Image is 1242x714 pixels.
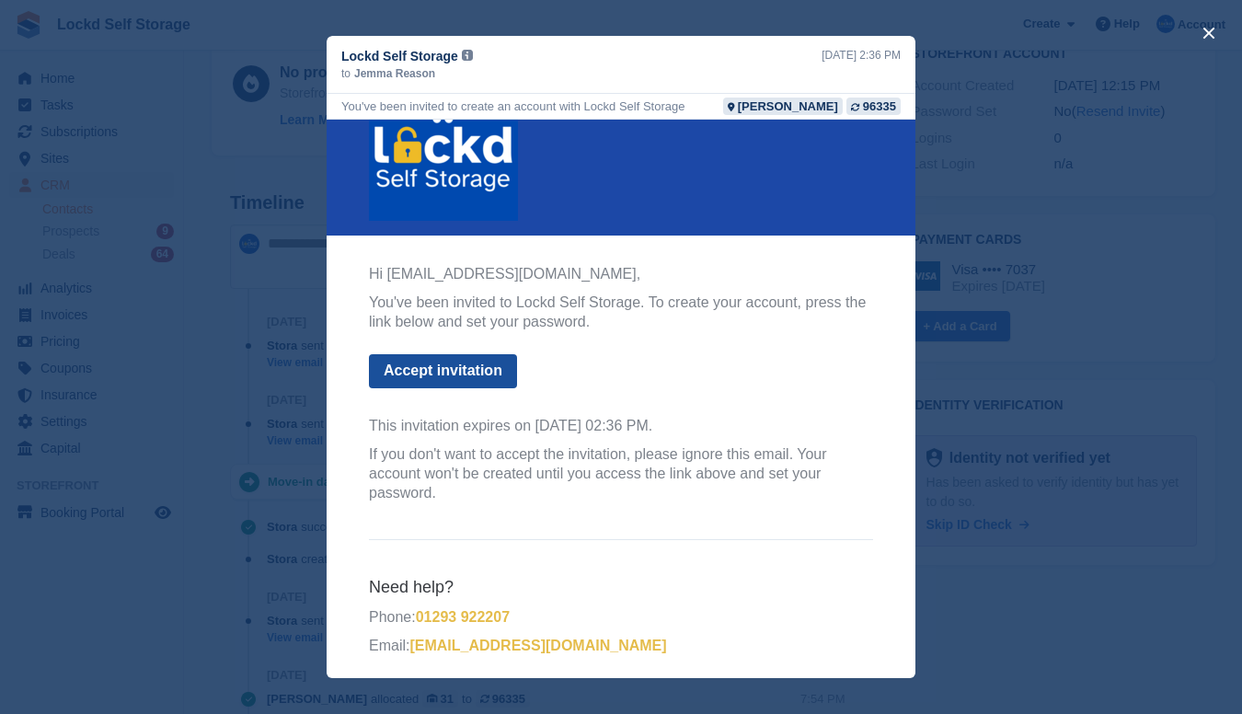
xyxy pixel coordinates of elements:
p: If you don't want to accept the invitation, please ignore this email. Your account won't be creat... [42,326,546,383]
div: [DATE] 2:36 PM [822,47,901,63]
p: Hi [EMAIL_ADDRESS][DOMAIN_NAME], [42,145,546,165]
button: close [1194,18,1224,48]
a: [PERSON_NAME] [723,98,843,115]
span: Jemma Reason [354,65,435,82]
span: Lockd Self Storage [341,47,458,65]
h6: Need help? [42,457,546,478]
div: You've been invited to create an account with Lockd Self Storage [341,98,684,115]
div: [PERSON_NAME] [738,98,838,115]
span: to [341,65,351,82]
p: You've been invited to Lockd Self Storage. To create your account, press the link below and set y... [42,174,546,213]
p: Phone: [42,489,546,508]
div: 96335 [863,98,896,115]
p: Email: [42,517,546,536]
a: [EMAIL_ADDRESS][DOMAIN_NAME] [83,518,339,534]
p: This invitation expires on [DATE] 02:36 PM. [42,297,546,317]
a: 96335 [846,98,901,115]
img: icon-info-grey-7440780725fd019a000dd9b08b2336e03edf1995a4989e88bcd33f0948082b44.svg [462,50,473,61]
a: 01293 922207 [89,489,183,505]
a: Accept invitation [42,235,190,269]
